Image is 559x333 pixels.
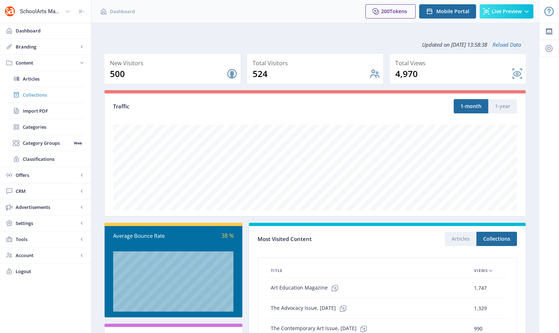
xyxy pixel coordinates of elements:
[110,8,135,15] span: Dashboard
[72,139,84,147] nb-badge: Web
[419,4,476,19] button: Mobile Portal
[253,68,369,80] div: 524
[480,4,533,19] button: Live Preview
[492,9,522,14] span: Live Preview
[395,58,523,68] div: Total Views
[474,324,482,333] span: 990
[7,151,84,167] a: Classifications
[454,99,488,113] button: 1-month
[16,171,78,179] span: Offers
[7,71,84,87] a: Articles
[487,41,521,48] a: Reload Data
[221,232,234,240] span: 38 %
[16,252,78,259] span: Account
[476,232,517,246] button: Collections
[104,36,526,53] div: Updated on [DATE] 13:58:38
[16,236,78,243] span: Tools
[474,304,487,313] span: 1,329
[110,68,226,80] div: 500
[4,6,16,17] img: properties.app_icon.png
[271,301,350,316] span: The Advocacy Issue, [DATE]
[110,58,238,68] div: New Visitors
[271,266,283,275] span: Title
[16,268,85,275] span: Logout
[474,284,487,292] span: 1,747
[16,43,78,50] span: Branding
[113,102,315,111] div: Traffic
[395,68,512,80] div: 4,970
[113,232,173,240] div: Average Bounce Rate
[253,58,380,68] div: Total Visitors
[16,27,85,34] span: Dashboard
[488,99,517,113] button: 1-year
[390,8,407,15] span: Tokens
[271,281,342,295] span: Art Education Magazine
[436,9,469,14] span: Mobile Portal
[23,107,84,114] span: Import PDF
[16,188,78,195] span: CRM
[23,123,84,130] span: Categories
[258,234,387,245] div: Most Visited Content
[16,59,78,66] span: Content
[445,232,476,246] button: Articles
[16,204,78,211] span: Advertisements
[23,139,72,147] span: Category Groups
[20,4,62,19] div: SchoolArts Magazine
[16,220,78,227] span: Settings
[474,266,488,275] span: Views
[23,155,84,163] span: Classifications
[23,91,84,98] span: Collections
[23,75,84,82] span: Articles
[7,119,84,135] a: Categories
[7,87,84,103] a: Collections
[7,135,84,151] a: Category GroupsWeb
[365,4,416,19] button: 200Tokens
[7,103,84,119] a: Import PDF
